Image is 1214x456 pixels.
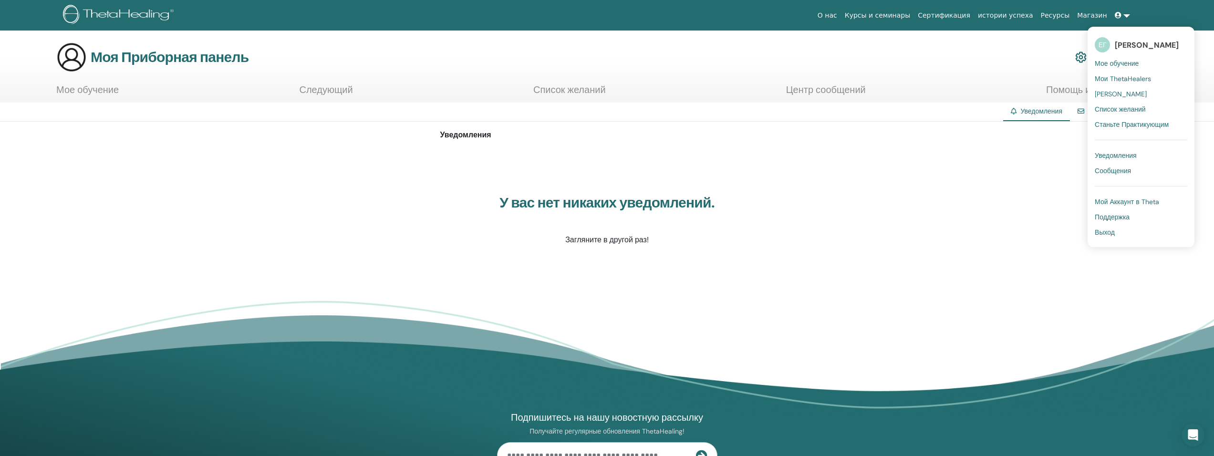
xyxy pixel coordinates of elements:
[1095,151,1137,160] ya-tr-span: Уведомления
[1182,424,1204,446] div: Откройте Интерком-Мессенджер
[1073,7,1110,24] a: Магазин
[1095,228,1115,237] ya-tr-span: Выход
[299,83,353,96] ya-tr-span: Следующий
[1095,102,1187,117] a: Список желаний
[1095,59,1139,68] ya-tr-span: Мое обучение
[1095,105,1146,114] ya-tr-span: Список желаний
[1095,194,1187,209] a: Мой Аккаунт в Theta
[1095,166,1131,175] ya-tr-span: Сообщения
[978,11,1033,19] ya-tr-span: истории успеха
[529,427,685,435] ya-tr-span: Получайте регулярные обновления ThetaHealing!
[974,7,1037,24] a: истории успеха
[1075,47,1129,68] a: Мой аккаунт
[1095,120,1169,129] ya-tr-span: Станьте Практикующим
[1095,213,1130,221] ya-tr-span: Поддержка
[565,235,649,245] ya-tr-span: Загляните в другой раз!
[1077,11,1107,19] ya-tr-span: Магазин
[1095,163,1187,178] a: Сообщения
[914,7,974,24] a: Сертификация
[91,48,249,66] ya-tr-span: Моя Приборная панель
[511,411,703,424] ya-tr-span: Подпишитесь на нашу новостную рассылку
[1095,90,1147,98] ya-tr-span: [PERSON_NAME]
[786,83,866,96] ya-tr-span: Центр сообщений
[818,11,837,19] ya-tr-span: О нас
[1075,49,1087,65] img: cog.svg
[1046,84,1130,103] a: Помощь и ресурсы
[1095,71,1187,86] a: Мои ThetaHealers
[1095,86,1187,102] a: [PERSON_NAME]
[918,11,970,19] ya-tr-span: Сертификация
[786,84,866,103] a: Центр сообщений
[1095,197,1159,206] ya-tr-span: Мой Аккаунт в Theta
[1046,83,1130,96] ya-tr-span: Помощь и ресурсы
[1095,148,1187,163] a: Уведомления
[440,129,774,141] p: Уведомления
[1041,11,1070,19] ya-tr-span: Ресурсы
[63,5,177,26] img: logo.png
[56,83,119,96] ya-tr-span: Мое обучение
[299,84,353,103] a: Следующий
[841,7,914,24] a: Курсы и семинары
[1099,41,1107,49] ya-tr-span: ЕГ
[1020,107,1062,115] ya-tr-span: Уведомления
[1037,7,1074,24] a: Ресурсы
[1115,40,1179,50] ya-tr-span: [PERSON_NAME]
[533,83,606,96] ya-tr-span: Список желаний
[1095,225,1187,240] a: Выход
[1095,56,1187,71] a: Мое обучение
[56,42,87,73] img: generic-user-icon.jpg
[1095,117,1187,132] a: Станьте Практикующим
[1095,74,1151,83] ya-tr-span: Мои ThetaHealers
[56,84,119,103] a: Мое обучение
[814,7,841,24] a: О нас
[1095,209,1187,225] a: Поддержка
[1095,34,1187,56] a: ЕГ[PERSON_NAME]
[499,193,715,212] ya-tr-span: У вас нет никаких уведомлений.
[845,11,911,19] ya-tr-span: Курсы и семинары
[533,84,606,103] a: Список желаний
